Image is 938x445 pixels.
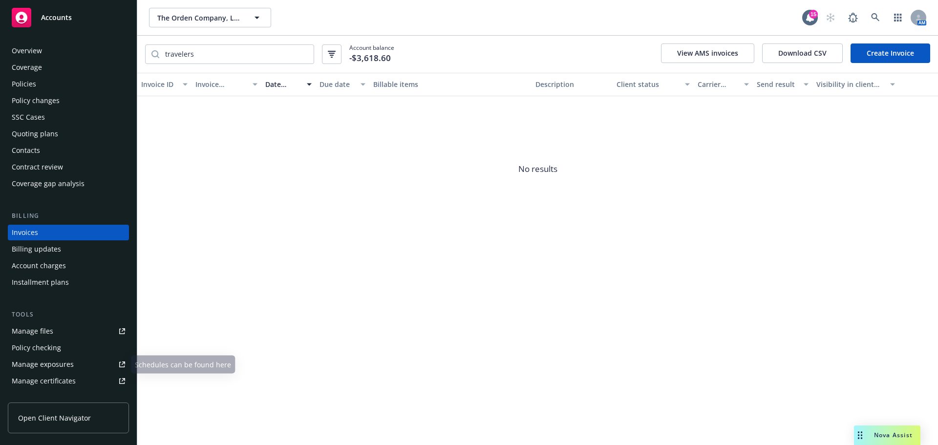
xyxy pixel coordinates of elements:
[12,143,40,158] div: Contacts
[12,60,42,75] div: Coverage
[137,96,938,243] span: No results
[373,79,528,89] div: Billable items
[8,143,129,158] a: Contacts
[694,73,753,96] button: Carrier status
[369,73,532,96] button: Billable items
[661,43,754,63] button: View AMS invoices
[12,373,76,389] div: Manage certificates
[8,275,129,290] a: Installment plans
[8,258,129,274] a: Account charges
[349,43,394,65] span: Account balance
[12,126,58,142] div: Quoting plans
[265,79,301,89] div: Date issued
[18,413,91,423] span: Open Client Navigator
[821,8,840,27] a: Start snowing
[12,225,38,240] div: Invoices
[8,310,129,319] div: Tools
[532,73,613,96] button: Description
[8,93,129,108] a: Policy changes
[141,79,177,89] div: Invoice ID
[192,73,262,96] button: Invoice amount
[8,4,129,31] a: Accounts
[8,323,129,339] a: Manage files
[535,79,609,89] div: Description
[762,43,843,63] button: Download CSV
[698,79,739,89] div: Carrier status
[8,211,129,221] div: Billing
[12,159,63,175] div: Contract review
[8,159,129,175] a: Contract review
[8,60,129,75] a: Coverage
[809,10,818,19] div: 15
[753,73,812,96] button: Send result
[12,76,36,92] div: Policies
[812,73,899,96] button: Visibility in client dash
[12,390,61,405] div: Manage claims
[854,425,866,445] div: Drag to move
[159,45,314,64] input: Filter by keyword...
[320,79,355,89] div: Due date
[316,73,370,96] button: Due date
[12,43,42,59] div: Overview
[8,241,129,257] a: Billing updates
[613,73,694,96] button: Client status
[12,357,74,372] div: Manage exposures
[261,73,316,96] button: Date issued
[8,225,129,240] a: Invoices
[888,8,908,27] a: Switch app
[816,79,884,89] div: Visibility in client dash
[757,79,798,89] div: Send result
[12,275,69,290] div: Installment plans
[8,373,129,389] a: Manage certificates
[843,8,863,27] a: Report a Bug
[8,126,129,142] a: Quoting plans
[8,76,129,92] a: Policies
[41,14,72,21] span: Accounts
[8,43,129,59] a: Overview
[12,340,61,356] div: Policy checking
[12,93,60,108] div: Policy changes
[617,79,679,89] div: Client status
[8,340,129,356] a: Policy checking
[151,50,159,58] svg: Search
[851,43,930,63] a: Create Invoice
[866,8,885,27] a: Search
[12,258,66,274] div: Account charges
[195,79,247,89] div: Invoice amount
[8,390,129,405] a: Manage claims
[8,176,129,191] a: Coverage gap analysis
[12,109,45,125] div: SSC Cases
[8,357,129,372] a: Manage exposures
[874,431,913,439] span: Nova Assist
[8,109,129,125] a: SSC Cases
[157,13,242,23] span: The Orden Company, LLC
[854,425,920,445] button: Nova Assist
[149,8,271,27] button: The Orden Company, LLC
[12,323,53,339] div: Manage files
[349,52,391,64] span: -$3,618.60
[137,73,192,96] button: Invoice ID
[12,241,61,257] div: Billing updates
[12,176,85,191] div: Coverage gap analysis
